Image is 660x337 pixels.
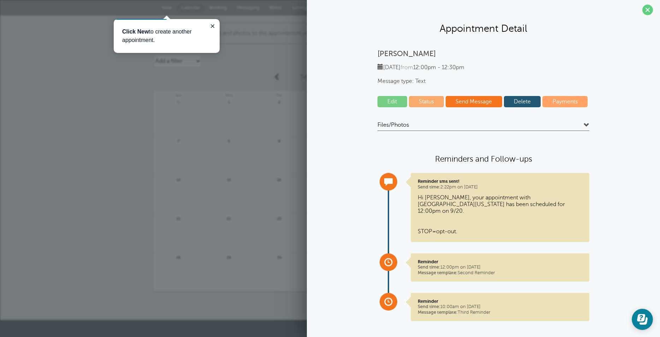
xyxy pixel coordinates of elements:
[175,177,182,182] span: 14
[292,5,309,10] span: Settings
[276,216,283,221] span: 23
[314,22,653,35] h2: Appointment Detail
[418,299,582,315] p: 10:00am on [DATE] Third Reminder
[377,121,409,128] span: Files/Photos
[418,270,458,275] span: Message template:
[377,49,589,58] p: [PERSON_NAME]
[175,99,182,104] span: 31
[632,309,653,330] iframe: Resource center
[226,138,232,143] span: 8
[254,90,304,97] span: Tue
[226,254,232,260] span: 29
[409,96,444,107] a: Status
[418,299,438,304] strong: Reminder
[226,99,232,104] span: 1
[377,96,407,107] a: Edit
[305,90,355,97] span: Wed
[377,154,589,164] h4: Reminders and Follow-ups
[276,138,283,143] span: 9
[284,69,375,85] a: September 2025
[276,177,283,182] span: 16
[269,5,282,10] span: Blasts
[446,96,502,107] a: Send Message
[175,254,182,260] span: 28
[418,185,440,189] span: Send time:
[276,254,283,260] span: 30
[177,3,204,12] a: Calendar
[418,265,440,270] span: Send time:
[418,179,459,184] strong: Reminder sms sent!
[418,310,458,315] span: Message template:
[418,194,582,235] p: Hi [PERSON_NAME], your appointment with [GEOGRAPHIC_DATA][US_STATE] has been scheduled for 12:00p...
[181,5,200,10] span: Calendar
[418,259,438,264] strong: Reminder
[504,96,541,107] a: Delete
[237,5,260,10] span: Messaging
[114,19,220,53] iframe: tooltip
[418,259,582,276] p: 12:00pm on [DATE] Second Reminder
[400,64,413,71] span: from
[226,216,232,221] span: 22
[418,179,582,190] p: 2:22pm on [DATE]
[162,5,172,10] span: New
[377,78,589,85] span: Message type: Text
[418,304,440,309] span: Send time:
[276,99,283,104] span: 2
[154,90,204,97] span: Sun
[542,96,588,107] a: Payments
[377,64,464,71] span: [DATE] 12:00pm - 12:30pm
[204,90,254,97] span: Mon
[175,138,182,143] span: 7
[209,5,227,10] span: Booking
[301,73,336,81] span: September
[175,216,182,221] span: 21
[226,177,232,182] span: 15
